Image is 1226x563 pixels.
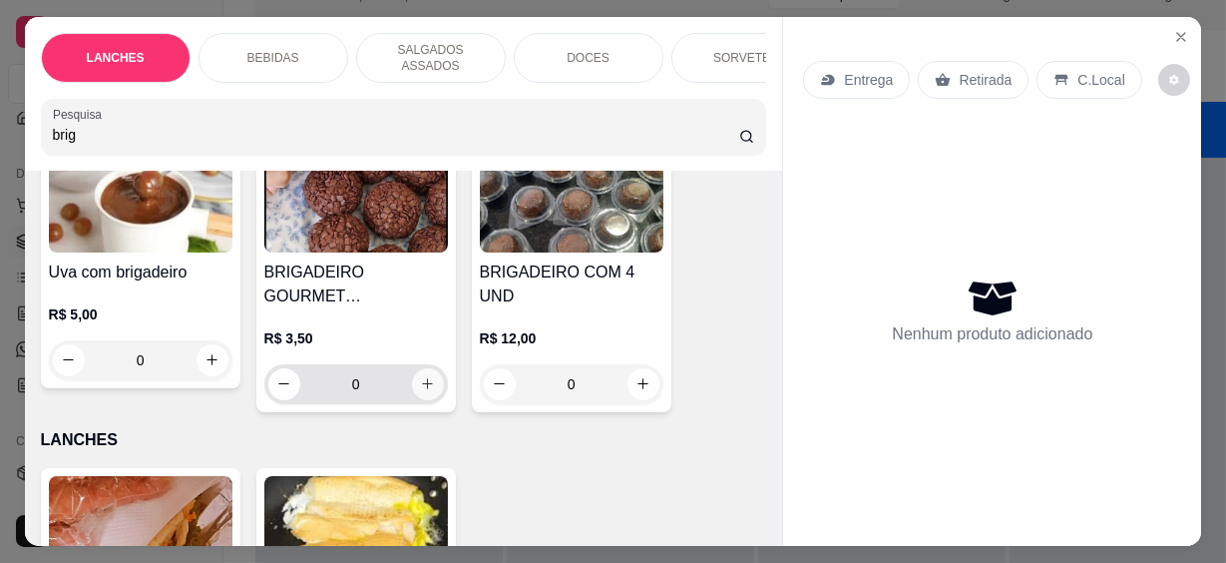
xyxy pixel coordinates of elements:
label: Pesquisa [53,106,109,123]
img: product-image [49,128,232,253]
p: SORVETES [713,50,778,66]
p: R$ 5,00 [49,304,232,324]
p: DOCES [567,50,610,66]
h4: BRIGADEIRO COM 4 UND [480,261,663,308]
button: increase-product-quantity [197,344,228,376]
button: Close [1165,21,1197,53]
h4: Uva com brigadeiro [49,261,232,284]
p: BEBIDAS [247,50,299,66]
button: decrease-product-quantity [53,344,85,376]
p: R$ 12,00 [480,328,663,348]
p: LANCHES [87,50,145,66]
button: decrease-product-quantity [484,368,516,400]
p: SALGADOS ASSADOS [373,42,489,74]
input: Pesquisa [53,125,739,145]
p: Retirada [959,70,1012,90]
button: increase-product-quantity [412,368,444,400]
h4: BRIGADEIRO GOURMET TRADICIONAL [264,261,448,308]
button: decrease-product-quantity [1158,64,1190,96]
button: increase-product-quantity [627,368,659,400]
img: product-image [264,128,448,253]
img: product-image [480,128,663,253]
p: Entrega [844,70,893,90]
p: C.Local [1077,70,1124,90]
button: decrease-product-quantity [268,368,300,400]
p: LANCHES [41,428,767,452]
p: Nenhum produto adicionado [892,322,1092,346]
p: R$ 3,50 [264,328,448,348]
